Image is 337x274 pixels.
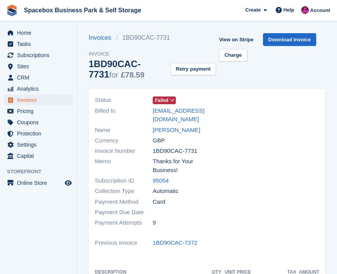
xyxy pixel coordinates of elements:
a: Spacebox Business Park & Self Storage [21,4,144,17]
span: Collection Type [95,187,153,196]
span: CRM [17,72,63,83]
a: menu [4,178,73,188]
span: Invoice [89,50,216,58]
nav: breadcrumbs [89,33,216,42]
span: Sites [17,61,63,72]
a: View on Stripe [216,33,256,46]
a: menu [4,83,73,94]
a: 95054 [153,176,169,185]
span: Coupons [17,117,63,128]
span: £78.59 [121,71,144,79]
a: Invoices [89,33,116,42]
a: menu [4,39,73,49]
a: Preview store [64,178,73,188]
span: Protection [17,128,63,139]
span: Settings [17,139,63,150]
span: 9 [153,218,156,227]
span: Invoice Number [95,147,153,156]
img: Shitika Balanath [301,6,309,14]
a: menu [4,50,73,61]
a: [EMAIL_ADDRESS][DOMAIN_NAME] [153,107,204,124]
img: stora-icon-8386f47178a22dfd0bd8f6a31ec36ba5ce8667c1dd55bd0f319d3a0aa187defe.svg [6,5,18,16]
a: menu [4,95,73,105]
span: Help [283,6,294,14]
span: Payment Due Date [95,208,153,217]
a: menu [4,72,73,83]
span: GBP [153,136,165,145]
span: Online Store [17,178,63,188]
span: Currency [95,136,153,145]
span: Billed to [95,107,153,124]
span: Home [17,27,63,38]
span: Payment Attempts [95,218,153,227]
span: Invoices [17,95,63,105]
span: Status [95,96,153,105]
span: Previous Invoice [95,238,153,247]
a: menu [4,139,73,150]
a: menu [4,151,73,161]
span: Subscriptions [17,50,63,61]
a: Failed [153,96,176,105]
span: 1BD90CAC-7731 [153,147,197,156]
a: [PERSON_NAME] [153,126,200,135]
span: Capital [17,151,63,161]
span: Card [153,198,165,206]
button: Retry payment [170,63,216,76]
span: Account [310,7,330,14]
a: menu [4,61,73,72]
a: menu [4,106,73,117]
span: Tasks [17,39,63,49]
a: menu [4,27,73,38]
span: Analytics [17,83,63,94]
a: Download Invoice [263,33,317,46]
a: Charge [219,49,247,62]
a: 1BD90CAC-7372 [153,238,197,247]
span: Pricing [17,106,63,117]
span: Storefront [7,168,77,176]
span: for [109,71,118,79]
span: Subscription ID [95,176,153,185]
span: Automatic [153,187,179,196]
span: Name [95,126,153,135]
span: Payment Method [95,198,153,206]
a: menu [4,117,73,128]
span: Failed [155,97,168,104]
span: Thanks for Your Business! [153,157,204,174]
span: Memo [95,157,153,174]
div: 1BD90CAC-7731 [89,59,167,79]
a: menu [4,128,73,139]
span: Create [245,6,261,14]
